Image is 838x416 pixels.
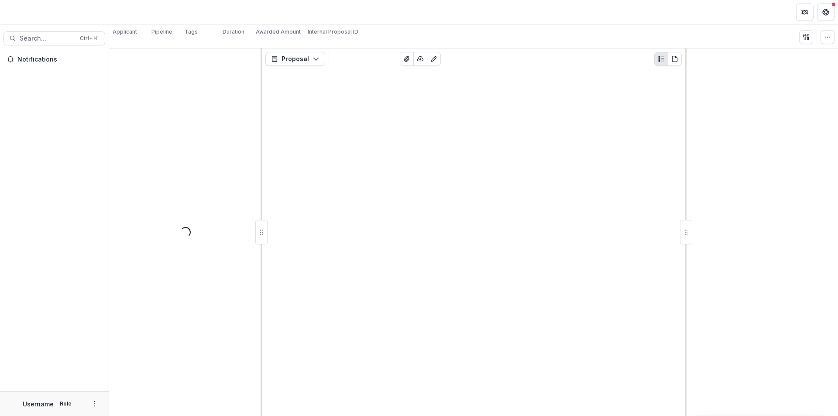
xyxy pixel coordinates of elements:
button: PDF view [668,52,682,66]
button: Get Help [817,3,835,21]
p: Applicant [113,28,137,36]
button: Plaintext view [654,52,668,66]
button: More [89,399,100,409]
button: Notifications [3,52,105,66]
p: Duration [223,28,244,36]
p: Role [57,400,74,408]
button: Proposal [265,52,325,66]
div: Ctrl + K [78,34,100,43]
button: Search... [3,31,105,45]
span: Search... [20,35,75,42]
span: Notifications [17,56,102,63]
p: Username [23,399,54,409]
button: Edit as form [427,52,441,66]
p: Internal Proposal ID [308,28,358,36]
p: Awarded Amount [256,28,301,36]
p: Pipeline [151,28,172,36]
p: Tags [185,28,198,36]
button: Partners [796,3,814,21]
button: View Attached Files [400,52,414,66]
